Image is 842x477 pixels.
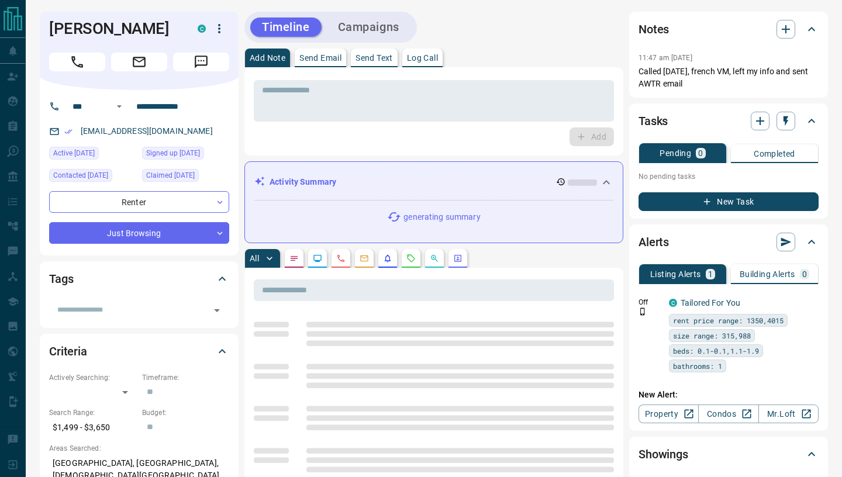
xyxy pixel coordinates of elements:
[49,337,229,365] div: Criteria
[142,147,229,163] div: Sun Apr 20 2025
[112,99,126,113] button: Open
[639,20,669,39] h2: Notes
[673,314,784,326] span: rent price range: 1350,4015
[198,25,206,33] div: condos.ca
[360,254,369,263] svg: Emails
[49,169,136,185] div: Thu Apr 24 2025
[49,443,229,454] p: Areas Searched:
[49,342,87,361] h2: Criteria
[639,168,819,185] p: No pending tasks
[111,53,167,71] span: Email
[639,15,819,43] div: Notes
[49,265,229,293] div: Tags
[49,191,229,213] div: Renter
[639,445,688,464] h2: Showings
[403,211,480,223] p: generating summary
[639,54,692,62] p: 11:47 am [DATE]
[270,176,336,188] p: Activity Summary
[49,407,136,418] p: Search Range:
[802,270,807,278] p: 0
[660,149,691,157] p: Pending
[669,299,677,307] div: condos.ca
[406,254,416,263] svg: Requests
[673,330,751,341] span: size range: 315,988
[142,407,229,418] p: Budget:
[49,147,136,163] div: Mon Oct 13 2025
[698,149,703,157] p: 0
[754,150,795,158] p: Completed
[758,405,819,423] a: Mr.Loft
[49,19,180,38] h1: [PERSON_NAME]
[250,18,322,37] button: Timeline
[254,171,613,193] div: Activity Summary
[142,169,229,185] div: Thu Apr 24 2025
[639,405,699,423] a: Property
[49,418,136,437] p: $1,499 - $3,650
[639,65,819,90] p: Called [DATE], french VM, left my info and sent AWTR email
[698,405,758,423] a: Condos
[639,228,819,256] div: Alerts
[407,54,438,62] p: Log Call
[289,254,299,263] svg: Notes
[673,345,759,357] span: beds: 0.1-0.1,1.1-1.9
[639,389,819,401] p: New Alert:
[250,254,259,262] p: All
[383,254,392,263] svg: Listing Alerts
[49,222,229,244] div: Just Browsing
[639,112,668,130] h2: Tasks
[639,233,669,251] h2: Alerts
[740,270,795,278] p: Building Alerts
[209,302,225,319] button: Open
[49,269,73,288] h2: Tags
[639,307,647,316] svg: Push Notification Only
[53,170,108,181] span: Contacted [DATE]
[250,54,285,62] p: Add Note
[299,54,341,62] p: Send Email
[49,53,105,71] span: Call
[146,147,200,159] span: Signed up [DATE]
[681,298,740,307] a: Tailored For You
[356,54,393,62] p: Send Text
[326,18,411,37] button: Campaigns
[708,270,713,278] p: 1
[313,254,322,263] svg: Lead Browsing Activity
[146,170,195,181] span: Claimed [DATE]
[639,297,662,307] p: Off
[142,372,229,383] p: Timeframe:
[81,126,213,136] a: [EMAIL_ADDRESS][DOMAIN_NAME]
[53,147,95,159] span: Active [DATE]
[673,360,722,372] span: bathrooms: 1
[639,192,819,211] button: New Task
[650,270,701,278] p: Listing Alerts
[49,372,136,383] p: Actively Searching:
[173,53,229,71] span: Message
[64,127,73,136] svg: Email Verified
[639,440,819,468] div: Showings
[430,254,439,263] svg: Opportunities
[639,107,819,135] div: Tasks
[453,254,463,263] svg: Agent Actions
[336,254,346,263] svg: Calls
